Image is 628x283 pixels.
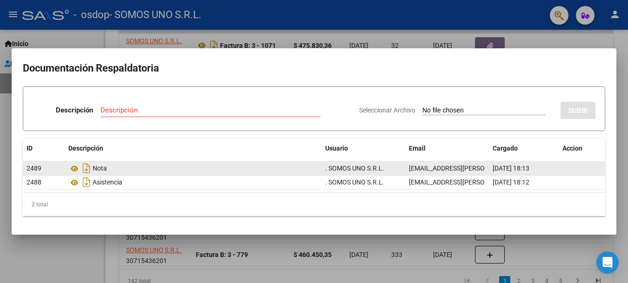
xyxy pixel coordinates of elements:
[562,145,582,152] span: Accion
[325,165,384,172] span: . SOMOS UNO S.R.L.
[23,138,65,158] datatable-header-cell: ID
[27,145,33,152] span: ID
[321,138,405,158] datatable-header-cell: Usuario
[409,178,562,186] span: [EMAIL_ADDRESS][PERSON_NAME][DOMAIN_NAME]
[56,105,93,116] p: Descripción
[68,175,318,190] div: Asistencia
[80,175,93,190] i: Descargar documento
[493,178,529,186] span: [DATE] 18:12
[68,145,103,152] span: Descripción
[325,178,384,186] span: . SOMOS UNO S.R.L.
[359,106,415,114] span: Seleccionar Archivo
[409,165,562,172] span: [EMAIL_ADDRESS][PERSON_NAME][DOMAIN_NAME]
[568,106,588,115] span: SUBIR
[80,161,93,176] i: Descargar documento
[596,251,619,274] div: Open Intercom Messenger
[65,138,321,158] datatable-header-cell: Descripción
[561,102,595,119] button: SUBIR
[23,59,605,77] h2: Documentación Respaldatoria
[325,145,348,152] span: Usuario
[27,165,41,172] span: 2489
[409,145,426,152] span: Email
[68,161,318,176] div: Nota
[405,138,489,158] datatable-header-cell: Email
[489,138,559,158] datatable-header-cell: Cargado
[559,138,605,158] datatable-header-cell: Accion
[27,178,41,186] span: 2488
[23,193,605,216] div: 2 total
[493,145,518,152] span: Cargado
[493,165,529,172] span: [DATE] 18:13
